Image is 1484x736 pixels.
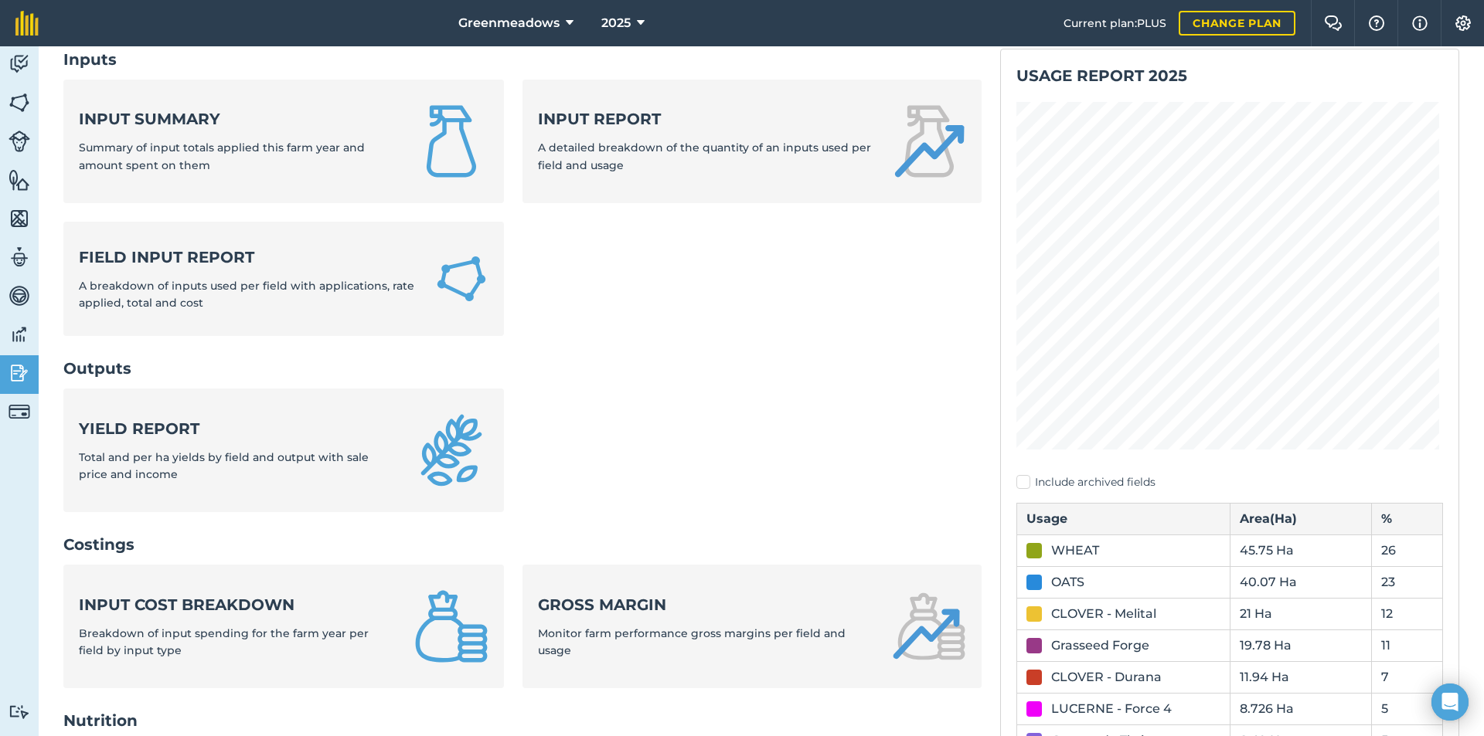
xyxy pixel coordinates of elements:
[522,80,982,203] a: Input reportA detailed breakdown of the quantity of an inputs used per field and usage
[1372,534,1443,566] td: 26
[1372,661,1443,693] td: 7
[63,80,504,203] a: Input summarySummary of input totals applied this farm year and amount spent on them
[434,250,488,308] img: Field Input Report
[1372,629,1443,661] td: 11
[79,141,365,171] span: Summary of input totals applied this farm year and amount spent on them
[892,104,966,178] img: Input report
[538,108,873,130] strong: Input report
[1051,700,1172,718] div: LUCERNE - Force 4
[1372,693,1443,724] td: 5
[1372,503,1443,534] th: %
[15,11,39,36] img: fieldmargin Logo
[892,589,966,663] img: Gross margin
[1051,605,1156,623] div: CLOVER - Melital
[9,91,30,114] img: svg+xml;base64,PHN2ZyB4bWxucz0iaHR0cDovL3d3dy53My5vcmcvMjAwMC9zdmciIHdpZHRoPSI1NiIgaGVpZ2h0PSI2MC...
[1230,629,1372,661] td: 19.78 Ha
[9,131,30,152] img: svg+xml;base64,PD94bWwgdmVyc2lvbj0iMS4wIiBlbmNvZGluZz0idXRmLTgiPz4KPCEtLSBHZW5lcmF0b3I6IEFkb2JlIE...
[1179,11,1295,36] a: Change plan
[1051,636,1149,655] div: Grasseed Forge
[79,418,396,439] strong: Yield report
[1051,668,1162,687] div: CLOVER - Durana
[1017,503,1230,534] th: Usage
[1230,661,1372,693] td: 11.94 Ha
[79,246,416,268] strong: Field Input Report
[1372,566,1443,598] td: 23
[63,358,982,379] h2: Outputs
[1431,683,1469,721] div: Open Intercom Messenger
[1016,65,1443,86] h2: Usage report 2025
[538,594,873,616] strong: Gross margin
[9,323,30,346] img: svg+xml;base64,PD94bWwgdmVyc2lvbj0iMS4wIiBlbmNvZGluZz0idXRmLTgiPz4KPCEtLSBHZW5lcmF0b3I6IEFkb2JlIE...
[79,594,396,616] strong: Input cost breakdown
[9,704,30,719] img: svg+xml;base64,PD94bWwgdmVyc2lvbj0iMS4wIiBlbmNvZGluZz0idXRmLTgiPz4KPCEtLSBHZW5lcmF0b3I6IEFkb2JlIE...
[63,49,982,70] h2: Inputs
[1372,598,1443,629] td: 12
[538,626,846,657] span: Monitor farm performance gross margins per field and usage
[9,168,30,192] img: svg+xml;base64,PHN2ZyB4bWxucz0iaHR0cDovL3d3dy53My5vcmcvMjAwMC9zdmciIHdpZHRoPSI1NiIgaGVpZ2h0PSI2MC...
[458,14,560,32] span: Greenmeadows
[63,222,504,337] a: Field Input ReportA breakdown of inputs used per field with applications, rate applied, total and...
[79,108,396,130] strong: Input summary
[1367,15,1386,31] img: A question mark icon
[1230,693,1372,724] td: 8.726 Ha
[414,413,488,487] img: Yield report
[414,589,488,663] img: Input cost breakdown
[63,565,504,688] a: Input cost breakdownBreakdown of input spending for the farm year per field by input type
[63,710,982,731] h2: Nutrition
[63,534,982,555] h2: Costings
[9,53,30,76] img: svg+xml;base64,PD94bWwgdmVyc2lvbj0iMS4wIiBlbmNvZGluZz0idXRmLTgiPz4KPCEtLSBHZW5lcmF0b3I6IEFkb2JlIE...
[1324,15,1343,31] img: Two speech bubbles overlapping with the left bubble in the forefront
[1454,15,1472,31] img: A cog icon
[63,388,504,512] a: Yield reportTotal and per ha yields by field and output with sale price and income
[414,104,488,178] img: Input summary
[79,279,414,310] span: A breakdown of inputs used per field with applications, rate applied, total and cost
[79,626,369,657] span: Breakdown of input spending for the farm year per field by input type
[1064,15,1166,32] span: Current plan : PLUS
[1412,14,1428,32] img: svg+xml;base64,PHN2ZyB4bWxucz0iaHR0cDovL3d3dy53My5vcmcvMjAwMC9zdmciIHdpZHRoPSIxNyIgaGVpZ2h0PSIxNy...
[1051,573,1084,592] div: OATS
[1016,474,1443,490] label: Include archived fields
[1230,598,1372,629] td: 21 Ha
[79,450,369,481] span: Total and per ha yields by field and output with sale price and income
[1230,503,1372,534] th: Area ( Ha )
[9,361,30,385] img: svg+xml;base64,PD94bWwgdmVyc2lvbj0iMS4wIiBlbmNvZGluZz0idXRmLTgiPz4KPCEtLSBHZW5lcmF0b3I6IEFkb2JlIE...
[1051,541,1099,560] div: WHEAT
[1230,566,1372,598] td: 40.07 Ha
[601,14,631,32] span: 2025
[522,565,982,688] a: Gross marginMonitor farm performance gross margins per field and usage
[9,207,30,230] img: svg+xml;base64,PHN2ZyB4bWxucz0iaHR0cDovL3d3dy53My5vcmcvMjAwMC9zdmciIHdpZHRoPSI1NiIgaGVpZ2h0PSI2MC...
[538,141,871,171] span: A detailed breakdown of the quantity of an inputs used per field and usage
[9,246,30,269] img: svg+xml;base64,PD94bWwgdmVyc2lvbj0iMS4wIiBlbmNvZGluZz0idXRmLTgiPz4KPCEtLSBHZW5lcmF0b3I6IEFkb2JlIE...
[9,284,30,307] img: svg+xml;base64,PD94bWwgdmVyc2lvbj0iMS4wIiBlbmNvZGluZz0idXRmLTgiPz4KPCEtLSBHZW5lcmF0b3I6IEFkb2JlIE...
[9,401,30,422] img: svg+xml;base64,PD94bWwgdmVyc2lvbj0iMS4wIiBlbmNvZGluZz0idXRmLTgiPz4KPCEtLSBHZW5lcmF0b3I6IEFkb2JlIE...
[1230,534,1372,566] td: 45.75 Ha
